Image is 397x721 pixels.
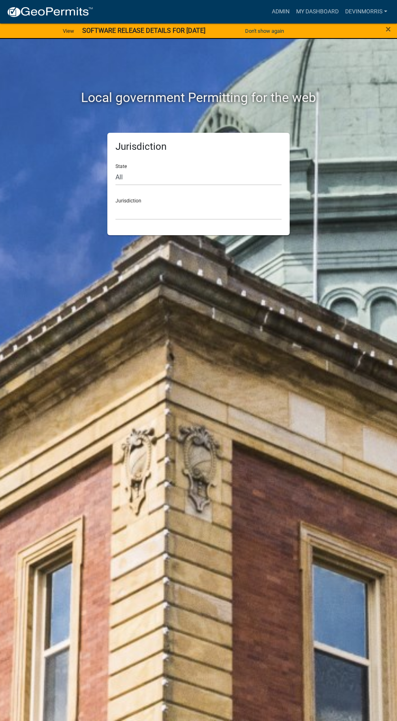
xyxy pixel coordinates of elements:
[59,90,338,105] h2: Local government Permitting for the web
[386,23,391,35] span: ×
[115,141,282,153] h5: Jurisdiction
[242,24,287,38] button: Don't show again
[342,4,391,19] a: Devinmorris
[293,4,342,19] a: My Dashboard
[269,4,293,19] a: Admin
[82,27,205,34] strong: SOFTWARE RELEASE DETAILS FOR [DATE]
[386,24,391,34] button: Close
[60,24,77,38] a: View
